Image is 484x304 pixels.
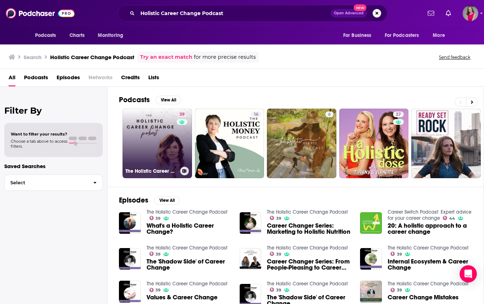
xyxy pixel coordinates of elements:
[121,72,140,86] a: Credits
[70,30,85,41] span: Charts
[119,95,150,104] h2: Podcasts
[267,223,351,235] a: Career Changer Series: Marketing to Holistic Nutrition
[123,109,192,178] a: 39The Holistic Career Change Podcast
[449,217,455,220] span: 44
[155,289,160,292] span: 39
[194,53,256,61] span: for more precise results
[155,253,160,256] span: 39
[443,216,455,220] a: 44
[149,216,161,220] a: 39
[388,294,459,300] a: Career Change Mistakes
[428,29,454,42] button: open menu
[147,245,227,251] a: The Holistic Career Change Podcast
[147,294,217,300] a: Values & Career Change
[119,212,141,234] img: What's a Holistic Career Change?
[360,248,382,270] a: Internal Ecosystem & Career Change
[35,30,56,41] span: Podcasts
[390,252,402,256] a: 39
[388,245,469,251] a: The Holistic Career Change Podcast
[155,96,181,104] button: View All
[57,72,80,86] span: Episodes
[425,7,437,19] a: Show notifications dropdown
[140,53,192,61] a: Try an exact match
[254,111,258,118] span: 16
[267,258,351,271] span: Career Changer Series: From People-Pleasing to Career Alignment
[11,132,67,137] span: Want to filter your results?
[270,252,281,256] a: 39
[30,29,66,42] button: open menu
[9,72,15,86] a: All
[338,29,380,42] button: open menu
[11,139,67,149] span: Choose a tab above to access filters.
[267,281,348,287] a: The Holistic Career Change Podcast
[154,196,180,205] button: View All
[460,265,477,282] div: Open Intercom Messenger
[331,9,367,18] button: Open AdvancedNew
[240,248,262,270] img: Career Changer Series: From People-Pleasing to Career Alignment
[98,30,123,41] span: Monitoring
[147,209,227,215] a: The Holistic Career Change Podcast
[388,281,469,287] a: The Holistic Career Change Podcast
[240,212,262,234] img: Career Changer Series: Marketing to Holistic Nutrition
[393,111,404,117] a: 27
[334,11,364,15] span: Open Advanced
[125,168,177,174] h3: The Holistic Career Change Podcast
[155,217,160,220] span: 39
[93,29,133,42] button: open menu
[463,5,478,21] span: Logged in as AmyRasdal
[385,30,419,41] span: For Podcasters
[149,288,161,292] a: 39
[276,217,281,220] span: 39
[433,30,445,41] span: More
[354,4,366,11] span: New
[437,54,473,60] button: Send feedback
[388,258,472,271] span: Internal Ecosystem & Career Change
[138,8,331,19] input: Search podcasts, credits, & more...
[443,7,454,19] a: Show notifications dropdown
[339,109,409,178] a: 27
[360,281,382,303] img: Career Change Mistakes
[388,223,472,235] a: 20: A holistic approach to a career change
[5,180,87,185] span: Select
[267,109,336,178] a: 6
[88,72,112,86] span: Networks
[4,163,103,170] p: Saved Searches
[195,109,264,178] a: 16
[6,6,75,20] img: Podchaser - Follow, Share and Rate Podcasts
[325,111,334,117] a: 6
[463,5,478,21] button: Show profile menu
[276,289,281,292] span: 39
[50,54,134,61] h3: Holistic Career Change Podcast
[360,212,382,234] img: 20: A holistic approach to a career change
[147,223,231,235] a: What's a Holistic Career Change?
[147,258,231,271] a: The 'Shadow Side' of Career Change
[177,111,187,117] a: 39
[24,72,48,86] a: Podcasts
[343,30,372,41] span: For Business
[149,252,161,256] a: 39
[148,72,159,86] a: Lists
[147,281,227,287] a: The Holistic Career Change Podcast
[380,29,430,42] button: open menu
[119,281,141,303] img: Values & Career Change
[119,95,181,104] a: PodcastsView All
[328,111,331,118] span: 6
[267,209,348,215] a: The Holistic Career Change Podcast
[119,248,141,270] img: The 'Shadow Side' of Career Change
[396,111,401,118] span: 27
[118,5,387,22] div: Search podcasts, credits, & more...
[390,288,402,292] a: 39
